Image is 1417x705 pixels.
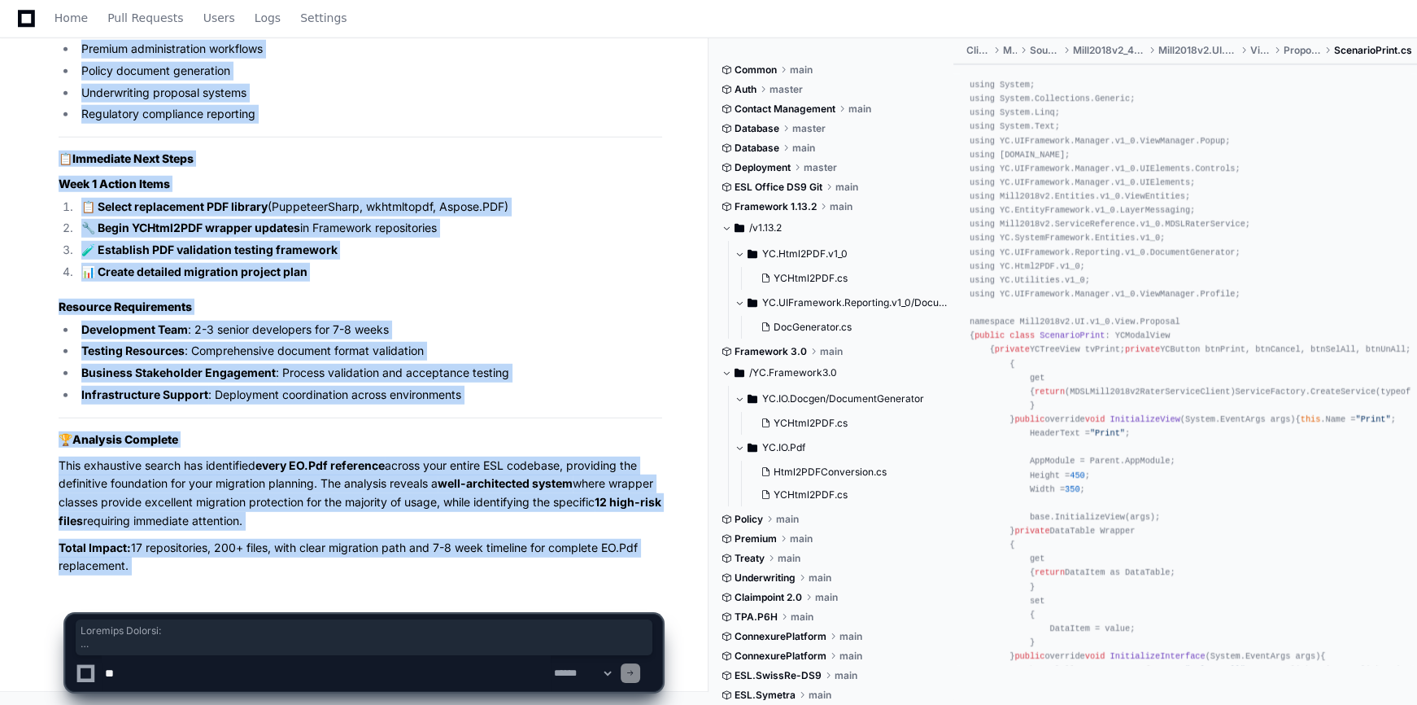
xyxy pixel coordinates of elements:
span: main [790,63,813,77]
button: YCHtml2PDF.cs [754,267,944,290]
span: this [1301,414,1321,424]
svg: Directory [735,218,744,238]
span: Premium [735,532,777,545]
span: private [1014,526,1049,536]
span: Pull Requests [107,13,183,23]
span: main [835,181,858,194]
strong: Resource Requirements [59,300,192,313]
span: Policy [735,513,763,526]
span: DocGenerator.cs [774,321,852,334]
li: : 2-3 senior developers for 7-8 weeks [76,321,662,339]
button: /YC.Framework3.0 [722,360,941,386]
strong: 📋 Select replacement PDF library [81,199,268,213]
strong: 🔧 Begin YCHtml2PDF wrapper updates [81,221,300,234]
span: /v1.13.2 [749,221,782,234]
button: YC.Html2PDF.v1_0 [735,241,954,267]
li: Regulatory compliance reporting [76,105,662,124]
span: master [792,122,826,135]
strong: Week 1 Action Items [59,177,170,190]
li: Underwriting proposal systems [76,84,662,103]
strong: Development Team [81,322,188,336]
span: main [790,532,813,545]
span: master [804,161,837,174]
strong: Analysis Complete [72,432,178,446]
span: InitializeView [1110,414,1180,424]
span: YC.IO.Pdf [762,441,805,454]
span: Proposal [1284,44,1321,57]
strong: Business Stakeholder Engagement [81,366,276,379]
span: main [792,142,815,155]
li: : Process validation and acceptance testing [76,364,662,383]
strong: every EO.Pdf reference [255,458,385,472]
span: Mill2018v2_4.4.2 [1073,44,1145,57]
svg: Directory [748,438,757,458]
strong: Infrastructure Support [81,388,208,401]
button: YC.IO.Pdf [735,435,941,461]
button: /v1.13.2 [722,215,941,241]
span: Logs [255,13,281,23]
button: YCHtml2PDF.cs [754,412,931,435]
strong: 🧪 Establish PDF validation testing framework [81,243,338,256]
svg: Directory [748,244,757,264]
span: main [776,513,799,526]
button: YC.UIFramework.Reporting.v1_0/DocumentGenerator [735,290,954,316]
span: public [1014,414,1044,424]
span: Html2PDFConversion.cs [774,466,887,479]
span: master [770,83,803,96]
span: 350 [1065,484,1079,494]
span: Source [1030,44,1059,57]
span: Deployment [735,161,791,174]
h2: 📋 [59,151,662,167]
span: Client [966,44,990,57]
span: Treaty [735,552,765,565]
svg: Directory [748,389,757,409]
span: return [1035,568,1065,578]
span: View [1250,44,1271,57]
li: : Deployment coordination across environments [76,386,662,405]
h2: 🏆 [59,431,662,448]
span: Common [735,63,777,77]
span: main [809,571,831,585]
li: in Framework repositories [76,219,662,238]
svg: Directory [735,363,744,383]
li: Policy document generation [76,62,662,81]
span: YCHtml2PDF.cs [774,272,848,285]
span: Users [203,13,235,23]
span: YC.Html2PDF.v1_0 [762,247,848,261]
button: YCHtml2PDF.cs [754,484,931,506]
span: Contact Management [735,103,835,116]
span: Underwriting [735,571,796,585]
span: ScenarioPrint [1040,331,1105,340]
button: YC.IO.Docgen/DocumentGenerator [735,386,941,412]
span: ScenarioPrint.cs [1334,44,1412,57]
span: YC.IO.Docgen/DocumentGenerator [762,392,924,405]
span: main [830,200,852,213]
strong: well-architected system [438,476,573,490]
strong: 📊 Create detailed migration project plan [81,265,307,278]
button: Html2PDFConversion.cs [754,461,931,484]
span: Framework 3.0 [735,345,807,358]
strong: Testing Resources [81,344,185,357]
span: Settings [300,13,347,23]
span: class [1009,331,1035,340]
span: Mill2018v2.UI.v1_0 [1158,44,1237,57]
span: private [1125,345,1160,355]
p: This exhaustive search has identified across your entire ESL codebase, providing the definitive f... [59,457,662,531]
span: return [1035,387,1065,396]
span: Framework 1.13.2 [735,200,817,213]
strong: Total Impact: [59,541,131,554]
span: private [995,345,1030,355]
li: (PuppeteerSharp, wkhtmltopdf, Aspose.PDF) [76,198,662,217]
span: Mill [1003,44,1017,57]
span: Database [735,142,779,155]
button: DocGenerator.cs [754,316,944,339]
span: "Print" [1355,414,1390,424]
p: 17 repositories, 200+ files, with clear migration path and 7-8 week timeline for complete EO.Pdf ... [59,539,662,576]
strong: Immediate Next Steps [72,151,194,165]
span: Home [54,13,88,23]
span: YCHtml2PDF.cs [774,417,848,430]
span: 450 [1070,471,1084,480]
span: public [974,331,1005,340]
span: Auth [735,83,756,96]
span: Database [735,122,779,135]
